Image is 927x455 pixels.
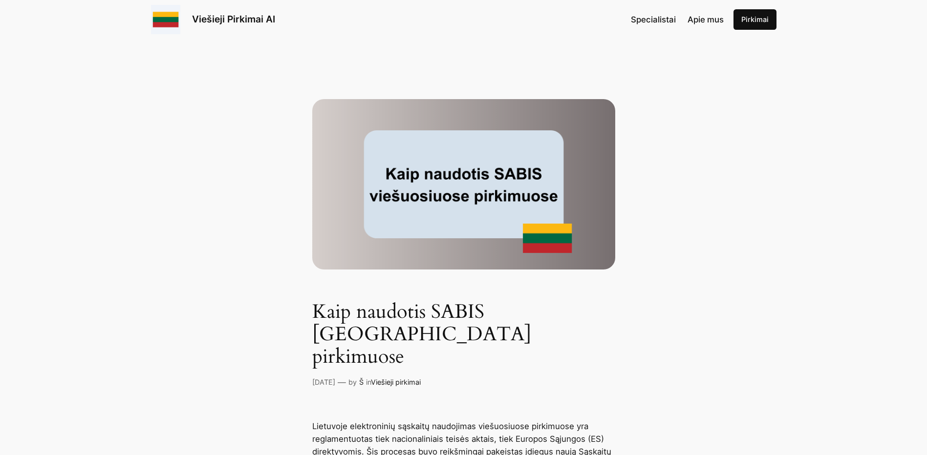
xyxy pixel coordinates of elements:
a: Viešieji pirkimai [371,378,421,386]
a: Š [359,378,364,386]
p: by [348,377,357,388]
span: Specialistai [631,15,676,24]
a: Viešieji Pirkimai AI [192,13,275,25]
span: Apie mus [688,15,724,24]
a: [DATE] [312,378,335,386]
span: in [366,378,371,386]
a: Apie mus [688,13,724,26]
a: Pirkimai [733,9,776,30]
h1: Kaip naudotis SABIS [GEOGRAPHIC_DATA] pirkimuose [312,301,615,368]
img: Viešieji pirkimai logo [151,5,180,34]
a: Specialistai [631,13,676,26]
p: — [338,376,346,389]
nav: Navigation [631,13,724,26]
